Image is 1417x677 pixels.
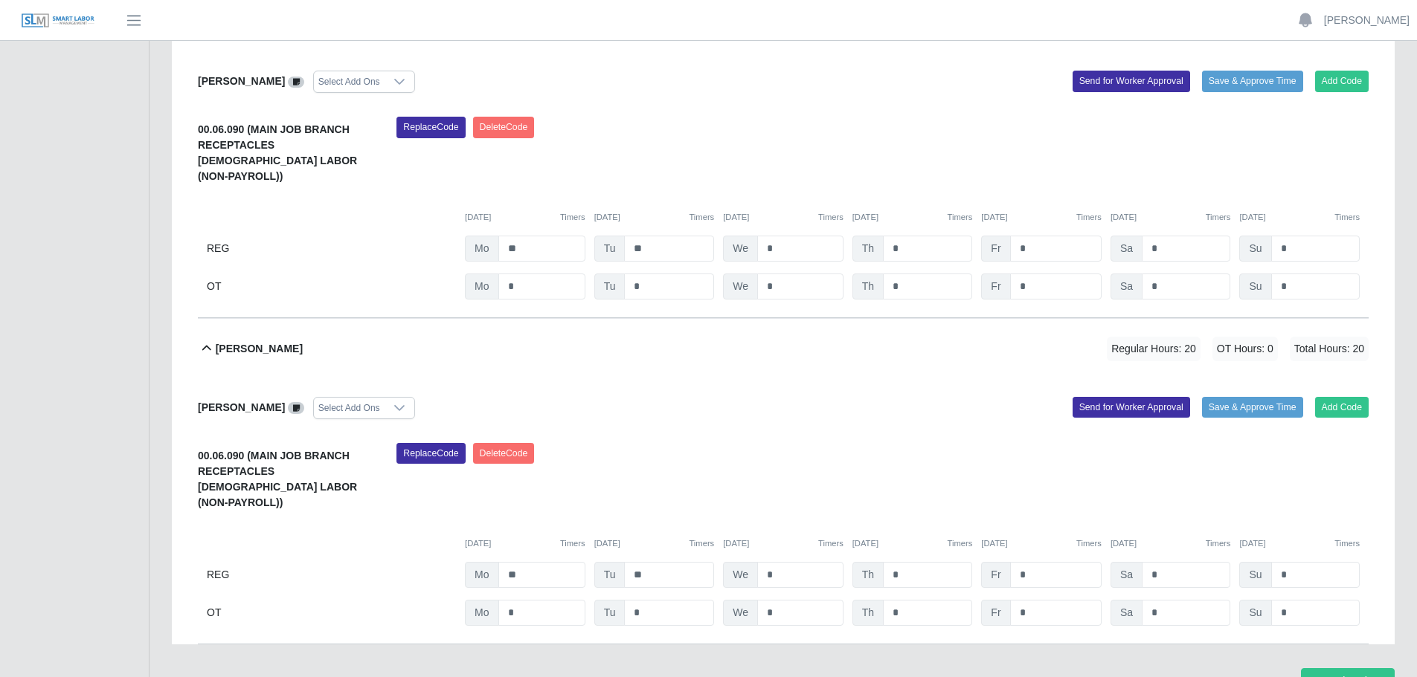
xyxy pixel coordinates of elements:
b: 00.06.090 (MAIN JOB BRANCH RECEPTACLES [DEMOGRAPHIC_DATA] LABOR (NON-PAYROLL)) [198,450,357,508]
a: View/Edit Notes [288,401,304,413]
button: Timers [948,537,973,550]
button: Timers [1206,537,1231,550]
div: OT [207,273,456,299]
div: Select Add Ons [314,398,385,418]
div: OT [207,600,456,626]
span: Sa [1111,600,1143,626]
span: Mo [465,600,498,626]
button: Timers [1334,537,1360,550]
span: We [723,273,758,299]
div: [DATE] [594,211,715,224]
span: Sa [1111,562,1143,588]
span: Fr [981,600,1010,626]
button: Timers [818,537,844,550]
div: [DATE] [852,211,973,224]
span: Mo [465,562,498,588]
button: ReplaceCode [396,117,465,137]
button: Add Code [1315,71,1369,91]
div: [DATE] [1239,211,1360,224]
div: Select Add Ons [314,71,385,92]
button: Timers [1334,211,1360,224]
span: Sa [1111,236,1143,262]
span: Su [1239,562,1271,588]
button: Save & Approve Time [1202,71,1303,91]
button: DeleteCode [473,117,535,137]
div: REG [207,236,456,262]
span: Fr [981,273,1010,299]
button: Timers [560,211,585,224]
div: [DATE] [1111,537,1231,550]
button: DeleteCode [473,443,535,464]
span: Regular Hours: 20 [1107,337,1201,361]
span: Th [852,562,884,588]
span: Tu [594,236,626,262]
div: [DATE] [723,211,844,224]
span: We [723,600,758,626]
span: Su [1239,600,1271,626]
div: [DATE] [981,211,1102,224]
div: [DATE] [465,211,585,224]
button: [PERSON_NAME] Regular Hours: 20 OT Hours: 0 Total Hours: 20 [198,319,1369,379]
div: [DATE] [1111,211,1231,224]
span: Sa [1111,273,1143,299]
button: Timers [1076,211,1102,224]
button: Timers [818,211,844,224]
button: Timers [689,537,714,550]
span: Tu [594,600,626,626]
button: Save & Approve Time [1202,397,1303,418]
button: Timers [1076,537,1102,550]
span: Su [1239,236,1271,262]
span: Fr [981,562,1010,588]
div: [DATE] [465,537,585,550]
span: Su [1239,273,1271,299]
div: [DATE] [1239,537,1360,550]
button: Timers [1206,211,1231,224]
img: SLM Logo [21,13,95,29]
button: Add Code [1315,397,1369,418]
div: [DATE] [723,537,844,550]
button: Send for Worker Approval [1073,71,1190,91]
div: [DATE] [981,537,1102,550]
span: Fr [981,236,1010,262]
b: [PERSON_NAME] [198,75,285,87]
button: Timers [948,211,973,224]
span: Th [852,600,884,626]
a: [PERSON_NAME] [1324,13,1410,28]
span: Total Hours: 20 [1290,337,1369,361]
div: [DATE] [852,537,973,550]
div: [DATE] [594,537,715,550]
button: ReplaceCode [396,443,465,464]
button: Timers [689,211,714,224]
span: We [723,562,758,588]
b: [PERSON_NAME] [216,341,303,357]
a: View/Edit Notes [288,75,304,87]
button: Timers [560,537,585,550]
div: REG [207,562,456,588]
span: OT Hours: 0 [1212,337,1278,361]
span: Mo [465,236,498,262]
span: Th [852,273,884,299]
b: 00.06.090 (MAIN JOB BRANCH RECEPTACLES [DEMOGRAPHIC_DATA] LABOR (NON-PAYROLL)) [198,123,357,182]
span: We [723,236,758,262]
b: [PERSON_NAME] [198,401,285,413]
button: Send for Worker Approval [1073,397,1190,418]
span: Mo [465,273,498,299]
span: Th [852,236,884,262]
span: Tu [594,562,626,588]
span: Tu [594,273,626,299]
